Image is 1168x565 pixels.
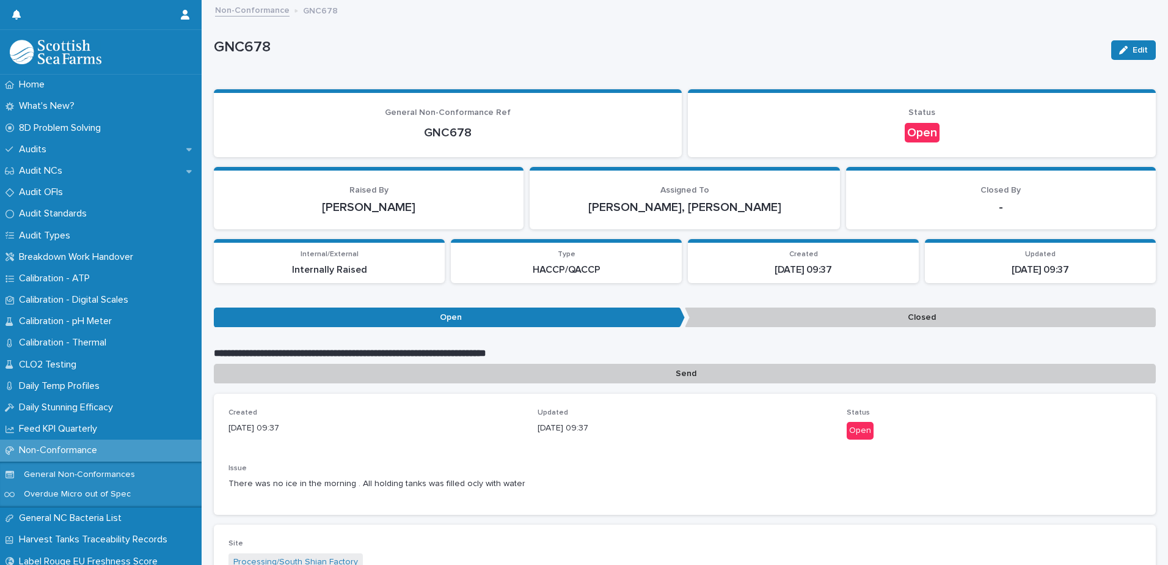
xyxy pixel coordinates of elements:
p: Send [214,364,1156,384]
p: Audit Standards [14,208,97,220]
a: Non-Conformance [215,2,290,17]
p: Audit NCs [14,165,72,177]
p: CLO2 Testing [14,359,86,371]
span: Status [847,409,870,416]
p: Calibration - Thermal [14,337,116,349]
p: Home [14,79,54,90]
p: Closed [685,308,1156,328]
p: HACCP/QACCP [458,264,674,276]
div: Open [905,123,940,142]
span: Created [789,251,818,258]
p: Calibration - Digital Scales [14,294,138,306]
div: Open [847,422,874,440]
p: General Non-Conformances [14,470,145,480]
p: [DATE] 09:37 [538,422,832,435]
span: Updated [1025,251,1056,258]
p: [PERSON_NAME], [PERSON_NAME] [544,200,825,215]
span: Issue [228,465,247,472]
span: General Non-Conformance Ref [385,108,511,117]
p: - [861,200,1141,215]
p: Audit OFIs [14,186,73,198]
span: Assigned To [660,186,709,194]
p: What's New? [14,100,84,112]
p: Audits [14,144,56,155]
p: GNC678 [303,3,338,17]
p: Audit Types [14,230,80,242]
span: Updated [538,409,568,416]
p: General NC Bacteria List [14,512,131,524]
span: Status [908,108,935,117]
p: [DATE] 09:37 [695,264,911,276]
button: Edit [1111,40,1156,60]
span: Site [228,540,243,547]
span: Closed By [980,186,1021,194]
p: GNC678 [214,39,1101,56]
p: Harvest Tanks Traceability Records [14,534,177,545]
p: Daily Temp Profiles [14,380,109,392]
p: Calibration - ATP [14,273,100,284]
p: Breakdown Work Handover [14,251,143,263]
span: Type [558,251,575,258]
p: Feed KPI Quarterly [14,423,107,435]
p: GNC678 [228,125,667,140]
p: Overdue Micro out of Spec [14,489,141,500]
span: Edit [1133,46,1148,54]
p: [DATE] 09:37 [228,422,523,435]
p: Internally Raised [221,264,437,276]
p: Daily Stunning Efficacy [14,402,123,413]
p: [PERSON_NAME] [228,200,509,215]
img: mMrefqRFQpe26GRNOUkG [10,40,101,64]
p: 8D Problem Solving [14,122,111,134]
p: Open [214,308,685,328]
span: Raised By [349,186,389,194]
p: Calibration - pH Meter [14,316,122,327]
span: Internal/External [301,251,359,258]
p: [DATE] 09:37 [932,264,1148,276]
p: Non-Conformance [14,445,107,456]
span: Created [228,409,257,416]
p: There was no ice in the morning . All holding tanks was filled ocly with water [228,478,1141,490]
